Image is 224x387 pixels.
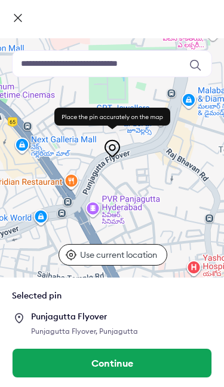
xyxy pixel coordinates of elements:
[13,349,211,377] button: Continue
[3,262,42,278] a: Open this area in Google Maps (opens a new window)
[31,325,212,373] div: Punjagutta Flyover, Punjagutta [GEOGRAPHIC_DATA], [GEOGRAPHIC_DATA], [GEOGRAPHIC_DATA], [GEOGRAPH...
[80,249,160,261] p: Use current location
[12,290,212,301] div: Selected pin
[31,311,212,322] div: Punjagutta Flyover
